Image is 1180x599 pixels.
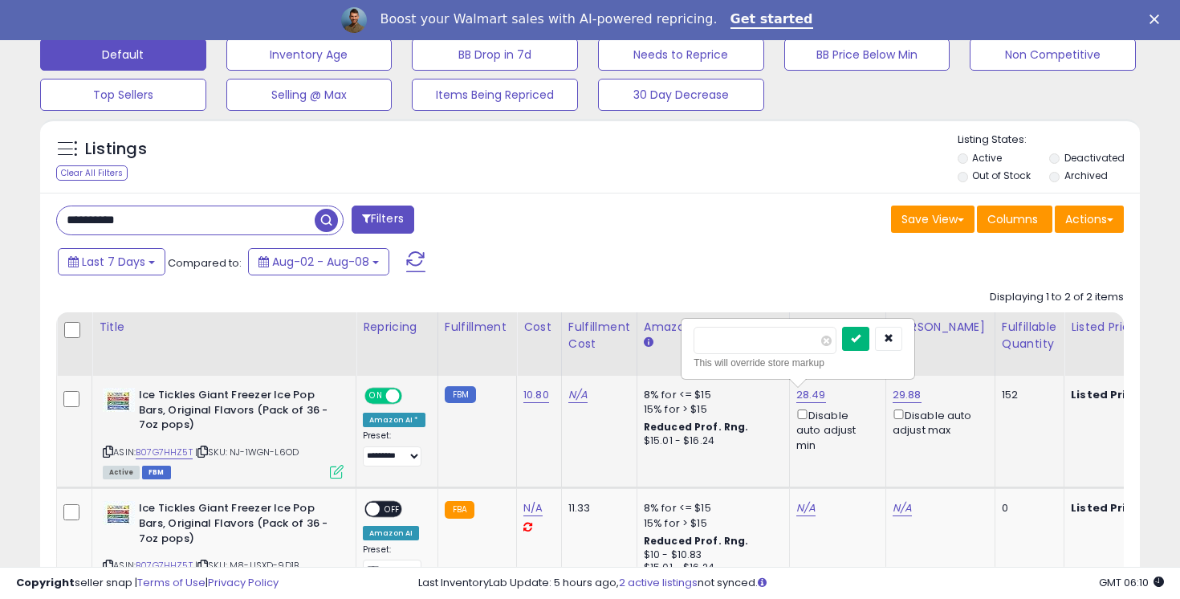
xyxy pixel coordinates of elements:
a: 28.49 [796,387,826,403]
div: Displaying 1 to 2 of 2 items [990,290,1124,305]
img: 51mdD5795fL._SL40_.jpg [103,501,135,525]
div: Fulfillment Cost [568,319,630,352]
a: Privacy Policy [208,575,279,590]
button: Inventory Age [226,39,393,71]
div: ASIN: [103,388,344,477]
button: Aug-02 - Aug-08 [248,248,389,275]
div: Fulfillment [445,319,510,336]
a: 10.80 [523,387,549,403]
div: 8% for <= $15 [644,388,777,402]
span: Aug-02 - Aug-08 [272,254,369,270]
small: FBA [445,501,474,519]
button: Needs to Reprice [598,39,764,71]
div: Repricing [363,319,431,336]
a: Terms of Use [137,575,205,590]
a: N/A [568,387,588,403]
div: $15.01 - $16.24 [644,434,777,448]
div: Fulfillable Quantity [1002,319,1057,352]
button: Columns [977,206,1052,233]
label: Out of Stock [972,169,1031,182]
div: Disable auto adjust max [893,406,983,438]
div: Amazon AI * [363,413,425,427]
span: FBM [142,466,171,479]
button: Non Competitive [970,39,1136,71]
div: This will override store markup [694,355,902,371]
a: Get started [730,11,813,29]
label: Deactivated [1064,151,1125,165]
div: Close [1149,14,1166,24]
b: Listed Price: [1071,500,1144,515]
button: Selling @ Max [226,79,393,111]
button: Actions [1055,206,1124,233]
div: 11.33 [568,501,625,515]
button: Items Being Repriced [412,79,578,111]
button: Default [40,39,206,71]
div: Clear All Filters [56,165,128,181]
div: Amazon Fees [644,319,783,336]
span: ON [366,389,386,403]
span: Last 7 Days [82,254,145,270]
b: Reduced Prof. Rng. [644,420,749,434]
p: Listing States: [958,132,1141,148]
button: Filters [352,206,414,234]
a: N/A [893,500,912,516]
button: Last 7 Days [58,248,165,275]
b: Reduced Prof. Rng. [644,534,749,548]
span: All listings currently available for purchase on Amazon [103,466,140,479]
span: 2025-08-16 06:10 GMT [1099,575,1164,590]
span: OFF [400,389,425,403]
a: 29.88 [893,387,922,403]
button: 30 Day Decrease [598,79,764,111]
b: Listed Price: [1071,387,1144,402]
span: OFF [380,503,405,516]
strong: Copyright [16,575,75,590]
button: Save View [891,206,975,233]
label: Archived [1064,169,1108,182]
div: Preset: [363,544,425,581]
span: Columns [987,211,1038,227]
button: Top Sellers [40,79,206,111]
img: 51mdD5795fL._SL40_.jpg [103,388,135,412]
div: seller snap | | [16,576,279,591]
div: [PERSON_NAME] [893,319,988,336]
label: Active [972,151,1002,165]
small: Amazon Fees. [644,336,653,350]
button: BB Drop in 7d [412,39,578,71]
small: FBM [445,386,476,403]
div: Boost your Walmart sales with AI-powered repricing. [380,11,717,27]
b: Ice Tickles Giant Freezer Ice Pop Bars, Original Flavors (Pack of 36 - 7oz pops) [139,501,334,550]
div: 8% for <= $15 [644,501,777,515]
div: Title [99,319,349,336]
h5: Listings [85,138,147,161]
div: 15% for > $15 [644,516,777,531]
div: 152 [1002,388,1052,402]
div: 15% for > $15 [644,402,777,417]
a: B07G7HHZ5T [136,446,193,459]
b: Ice Tickles Giant Freezer Ice Pop Bars, Original Flavors (Pack of 36 - 7oz pops) [139,388,334,437]
div: Last InventoryLab Update: 5 hours ago, not synced. [418,576,1165,591]
a: N/A [523,500,543,516]
span: Compared to: [168,255,242,271]
a: 2 active listings [619,575,698,590]
div: 0 [1002,501,1052,515]
img: Profile image for Adrian [341,7,367,33]
div: Preset: [363,430,425,467]
div: Disable auto adjust min [796,406,873,453]
a: N/A [796,500,816,516]
span: | SKU: NJ-1WGN-L6OD [195,446,299,458]
div: Amazon AI [363,526,419,540]
div: Cost [523,319,555,336]
div: $10 - $10.83 [644,548,777,562]
button: BB Price Below Min [784,39,950,71]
